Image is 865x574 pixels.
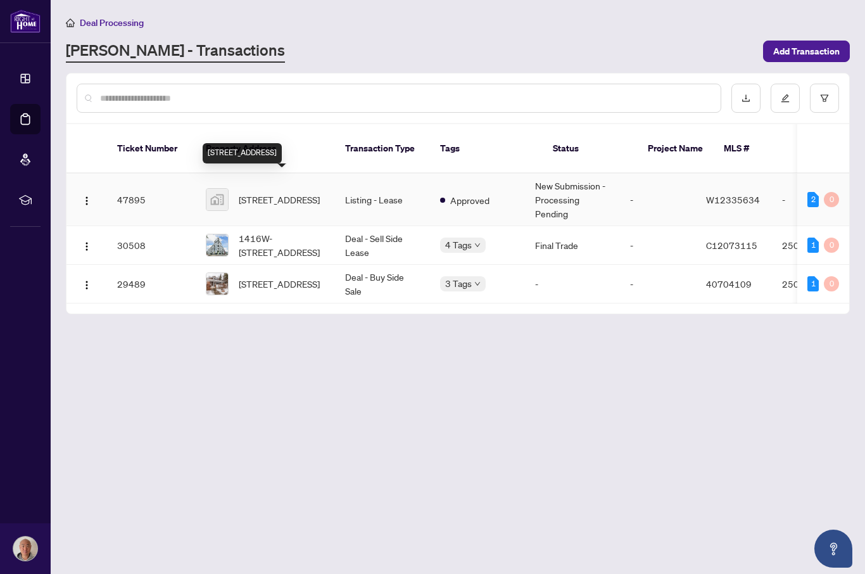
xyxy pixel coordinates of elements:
[77,235,97,255] button: Logo
[706,194,760,205] span: W12335634
[620,174,696,226] td: -
[781,94,790,103] span: edit
[638,124,714,174] th: Project Name
[82,196,92,206] img: Logo
[731,84,761,113] button: download
[206,234,228,256] img: thumbnail-img
[620,226,696,265] td: -
[772,226,861,265] td: 2505072
[206,273,228,295] img: thumbnail-img
[335,265,430,303] td: Deal - Buy Side Sale
[77,274,97,294] button: Logo
[772,174,861,226] td: -
[107,265,196,303] td: 29489
[543,124,638,174] th: Status
[474,242,481,248] span: down
[824,276,839,291] div: 0
[82,280,92,290] img: Logo
[107,174,196,226] td: 47895
[814,530,852,568] button: Open asap
[239,193,320,207] span: [STREET_ADDRESS]
[239,231,325,259] span: 1416W-[STREET_ADDRESS]
[335,226,430,265] td: Deal - Sell Side Lease
[445,238,472,252] span: 4 Tags
[771,84,800,113] button: edit
[706,239,757,251] span: C12073115
[82,241,92,252] img: Logo
[206,189,228,210] img: thumbnail-img
[772,265,861,303] td: 2505352
[807,192,819,207] div: 2
[810,84,839,113] button: filter
[807,238,819,253] div: 1
[10,10,41,33] img: logo
[107,124,196,174] th: Ticket Number
[107,226,196,265] td: 30508
[706,278,752,290] span: 40704109
[807,276,819,291] div: 1
[742,94,750,103] span: download
[13,537,37,561] img: Profile Icon
[66,18,75,27] span: home
[525,174,620,226] td: New Submission - Processing Pending
[445,276,472,291] span: 3 Tags
[820,94,829,103] span: filter
[77,189,97,210] button: Logo
[620,265,696,303] td: -
[335,124,430,174] th: Transaction Type
[450,193,489,207] span: Approved
[525,226,620,265] td: Final Trade
[66,40,285,63] a: [PERSON_NAME] - Transactions
[196,124,335,174] th: Property Address
[763,41,850,62] button: Add Transaction
[773,41,840,61] span: Add Transaction
[335,174,430,226] td: Listing - Lease
[474,281,481,287] span: down
[430,124,543,174] th: Tags
[824,238,839,253] div: 0
[203,143,282,163] div: [STREET_ADDRESS]
[714,124,790,174] th: MLS #
[80,17,144,29] span: Deal Processing
[525,265,620,303] td: -
[239,277,320,291] span: [STREET_ADDRESS]
[824,192,839,207] div: 0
